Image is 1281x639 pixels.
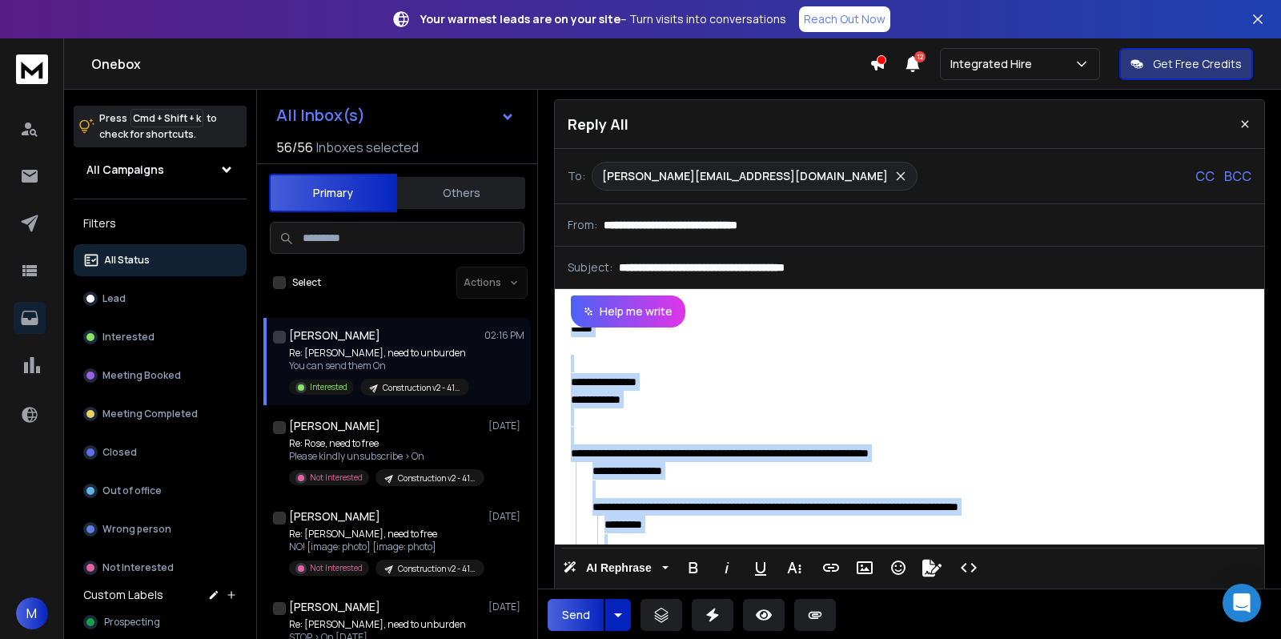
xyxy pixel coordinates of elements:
p: Not Interested [102,561,174,574]
p: [DATE] [488,601,524,613]
p: Re: [PERSON_NAME], need to free [289,528,481,541]
span: Cmd + Shift + k [131,109,203,127]
button: Others [397,175,525,211]
h1: [PERSON_NAME] [289,418,380,434]
button: Emoticons [883,552,914,584]
p: – Turn visits into conversations [420,11,786,27]
span: Prospecting [104,616,160,629]
p: Interested [310,381,347,393]
p: Interested [102,331,155,344]
p: You can send them On [289,360,469,372]
h3: Custom Labels [83,587,163,603]
p: Construction v2 - 41k Leads [398,472,475,484]
p: Please kindly unsubscribe > On [289,450,481,463]
button: Not Interested [74,552,247,584]
p: Reply All [568,113,628,135]
label: Select [292,276,321,289]
h3: Filters [74,212,247,235]
h1: All Campaigns [86,162,164,178]
span: 56 / 56 [276,138,313,157]
button: Underline (⌘U) [745,552,776,584]
p: Not Interested [310,472,363,484]
p: Integrated Hire [950,56,1038,72]
button: All Campaigns [74,154,247,186]
p: Reach Out Now [804,11,885,27]
button: Meeting Completed [74,398,247,430]
button: Insert Image (⌘P) [849,552,880,584]
p: NO! [image: photo] [image: photo] [289,541,481,553]
p: From: [568,217,597,233]
h1: [PERSON_NAME] [289,328,380,344]
p: Re: Rose, need to free [289,437,481,450]
button: All Inbox(s) [263,99,528,131]
button: Signature [917,552,947,584]
span: AI Rephrase [583,561,655,575]
p: 02:16 PM [484,329,524,342]
p: Subject: [568,259,612,275]
h1: [PERSON_NAME] [289,508,380,524]
p: CC [1195,167,1215,186]
button: Closed [74,436,247,468]
p: Get Free Credits [1153,56,1242,72]
p: Meeting Completed [102,408,198,420]
button: M [16,597,48,629]
p: Re: [PERSON_NAME], need to unburden [289,347,469,360]
a: Reach Out Now [799,6,890,32]
span: 12 [914,51,926,62]
button: All Status [74,244,247,276]
p: Press to check for shortcuts. [99,111,217,143]
p: [DATE] [488,510,524,523]
button: Lead [74,283,247,315]
h3: Inboxes selected [316,138,419,157]
p: Wrong person [102,523,171,536]
p: Construction v2 - 41k Leads [398,563,475,575]
p: All Status [104,254,150,267]
p: Not Interested [310,562,363,574]
p: Re: [PERSON_NAME], need to unburden [289,618,481,631]
h1: All Inbox(s) [276,107,365,123]
p: BCC [1224,167,1251,186]
p: Out of office [102,484,162,497]
strong: Your warmest leads are on your site [420,11,620,26]
h1: Onebox [91,54,869,74]
button: Help me write [571,295,685,328]
p: Meeting Booked [102,369,181,382]
p: To: [568,168,585,184]
button: Send [548,599,604,631]
button: Wrong person [74,513,247,545]
p: [DATE] [488,420,524,432]
h1: [PERSON_NAME] [289,599,380,615]
button: Meeting Booked [74,360,247,392]
p: Lead [102,292,126,305]
img: logo [16,54,48,84]
button: More Text [779,552,809,584]
button: Prospecting [74,606,247,638]
button: Insert Link (⌘K) [816,552,846,584]
p: Closed [102,446,137,459]
button: Get Free Credits [1119,48,1253,80]
p: Construction v2 - 41k Leads [383,382,460,394]
button: Out of office [74,475,247,507]
button: Interested [74,321,247,353]
p: [PERSON_NAME][EMAIL_ADDRESS][DOMAIN_NAME] [602,168,888,184]
button: Primary [269,174,397,212]
button: Bold (⌘B) [678,552,709,584]
button: AI Rephrase [560,552,672,584]
div: Open Intercom Messenger [1223,584,1261,622]
button: Code View [954,552,984,584]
